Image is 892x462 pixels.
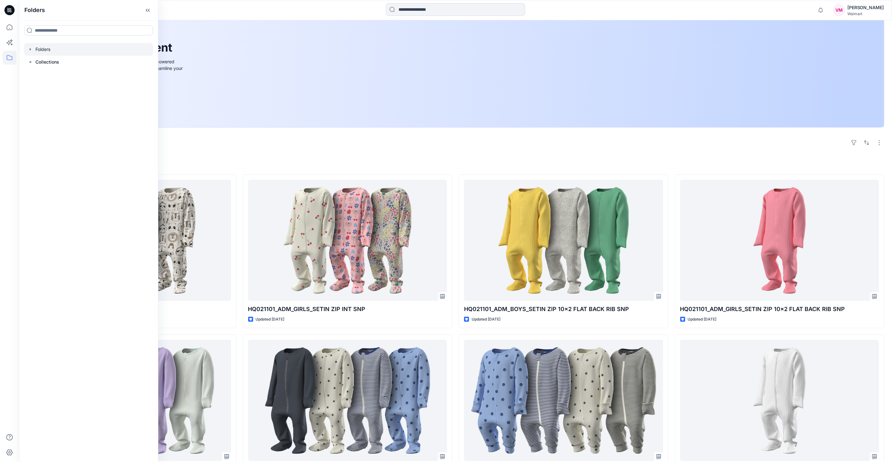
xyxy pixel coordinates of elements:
[464,305,663,314] p: HQ021101_ADM_BOYS_SETIN ZIP 10x2 FLAT BACK RIB SNP
[680,180,879,301] a: HQ021101_ADM_GIRLS_SETIN ZIP 10x2 FLAT BACK RIB SNP
[833,4,845,16] div: VM
[27,160,884,168] h4: Styles
[256,316,285,323] p: Updated [DATE]
[248,180,447,301] a: HQ021101_ADM_GIRLS_SETIN ZIP INT SNP
[248,340,447,461] a: HQ021439_ADM_BOYS_SETIN ZIP MODAL SNP
[248,305,447,314] p: HQ021101_ADM_GIRLS_SETIN ZIP INT SNP
[688,316,717,323] p: Updated [DATE]
[35,58,59,66] p: Collections
[680,340,879,461] a: HQ022480_ADM_REGISTRY GIFT SET_SETIN ZIP 10x2 FLAT BACK RIB SNP
[472,316,500,323] p: Updated [DATE]
[847,11,884,16] div: Walmart
[464,180,663,301] a: HQ021101_ADM_BOYS_SETIN ZIP 10x2 FLAT BACK RIB SNP
[680,305,879,314] p: HQ021101_ADM_GIRLS_SETIN ZIP 10x2 FLAT BACK RIB SNP
[847,4,884,11] div: [PERSON_NAME]
[464,340,663,461] a: HQ021437_ADM_BOYS_SETIN ZIP MODAL 1X1 RIB COVERALL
